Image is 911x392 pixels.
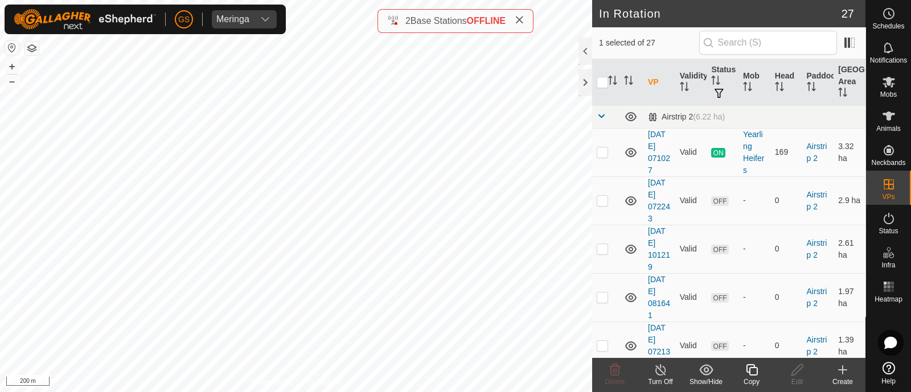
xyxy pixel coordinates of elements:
[879,228,898,234] span: Status
[807,287,827,308] a: Airstrip 2
[599,37,699,49] span: 1 selected of 27
[648,275,670,320] a: [DATE] 081641
[882,193,894,200] span: VPs
[834,128,865,176] td: 3.32 ha
[711,293,728,303] span: OFF
[881,378,896,385] span: Help
[876,125,901,132] span: Animals
[834,225,865,273] td: 2.61 ha
[711,341,728,351] span: OFF
[875,296,902,303] span: Heatmap
[743,340,766,352] div: -
[648,130,670,175] a: [DATE] 071027
[605,378,625,386] span: Delete
[675,128,707,176] td: Valid
[711,148,725,158] span: ON
[743,84,752,93] p-sorticon: Activate to sort
[807,142,827,163] a: Airstrip 2
[838,89,847,98] p-sorticon: Activate to sort
[770,176,802,225] td: 0
[675,273,707,321] td: Valid
[599,7,842,20] h2: In Rotation
[307,377,341,387] a: Contact Us
[648,112,725,122] div: Airstrip 2
[675,225,707,273] td: Valid
[643,59,675,106] th: VP
[648,178,670,223] a: [DATE] 072243
[834,176,865,225] td: 2.9 ha
[880,91,897,98] span: Mobs
[711,245,728,254] span: OFF
[14,9,156,30] img: Gallagher Logo
[707,59,738,106] th: Status
[743,291,766,303] div: -
[871,159,905,166] span: Neckbands
[770,128,802,176] td: 169
[648,323,670,368] a: [DATE] 072137
[743,195,766,207] div: -
[405,16,411,26] span: 2
[770,225,802,273] td: 0
[770,273,802,321] td: 0
[834,321,865,370] td: 1.39 ha
[807,335,827,356] a: Airstrip 2
[25,42,39,55] button: Map Layers
[834,273,865,321] td: 1.97 ha
[770,321,802,370] td: 0
[680,84,689,93] p-sorticon: Activate to sort
[467,16,506,26] span: OFFLINE
[251,377,294,387] a: Privacy Policy
[807,84,816,93] p-sorticon: Activate to sort
[881,262,895,269] span: Infra
[675,59,707,106] th: Validity
[872,23,904,30] span: Schedules
[775,84,784,93] p-sorticon: Activate to sort
[675,176,707,225] td: Valid
[675,321,707,370] td: Valid
[842,5,854,22] span: 27
[608,77,617,86] p-sorticon: Activate to sort
[254,10,277,28] div: dropdown trigger
[802,59,834,106] th: Paddock
[5,75,19,88] button: –
[711,196,728,206] span: OFF
[683,377,729,387] div: Show/Hide
[638,377,683,387] div: Turn Off
[834,59,865,106] th: [GEOGRAPHIC_DATA] Area
[770,59,802,106] th: Head
[5,60,19,73] button: +
[738,59,770,106] th: Mob
[807,190,827,211] a: Airstrip 2
[729,377,774,387] div: Copy
[870,57,907,64] span: Notifications
[699,31,837,55] input: Search (S)
[711,77,720,86] p-sorticon: Activate to sort
[743,129,766,176] div: Yearling Heifers
[743,243,766,255] div: -
[212,10,254,28] span: Meringa
[624,77,633,86] p-sorticon: Activate to sort
[648,226,670,271] a: [DATE] 101219
[411,16,467,26] span: Base Stations
[5,41,19,55] button: Reset Map
[693,112,725,121] span: (6.22 ha)
[807,238,827,259] a: Airstrip 2
[866,357,911,389] a: Help
[216,15,249,24] div: Meringa
[178,14,190,26] span: GS
[820,377,865,387] div: Create
[774,377,820,387] div: Edit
